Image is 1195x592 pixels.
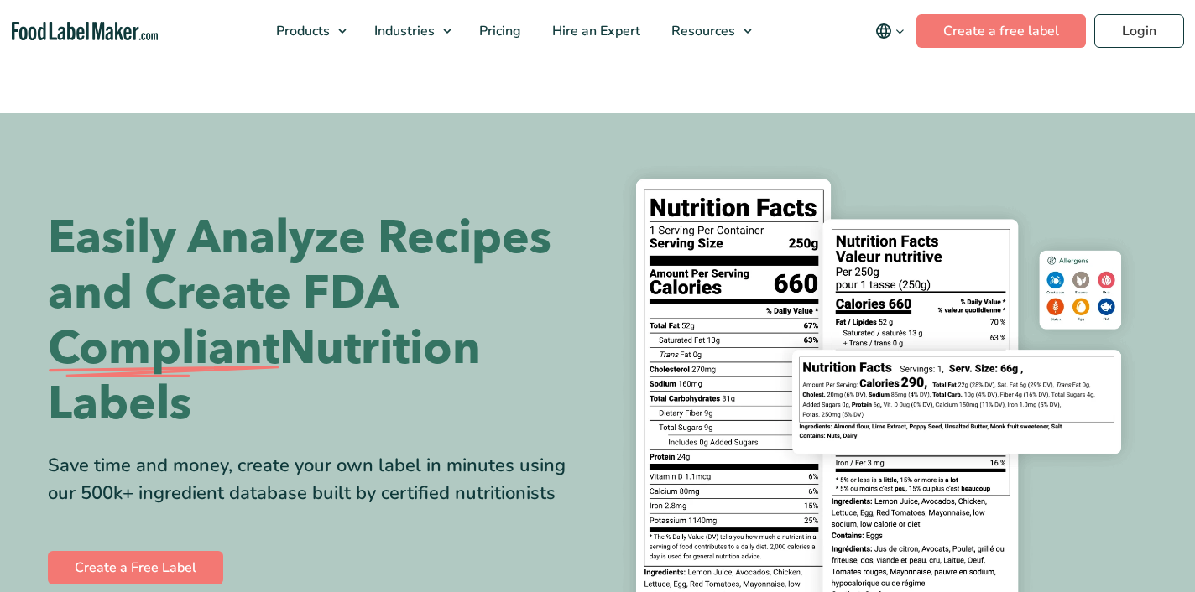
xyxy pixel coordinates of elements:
span: Compliant [48,321,279,376]
span: Industries [369,22,436,40]
h1: Easily Analyze Recipes and Create FDA Nutrition Labels [48,210,585,432]
span: Hire an Expert [547,22,642,40]
a: Create a free label [916,14,1086,48]
a: Create a Free Label [48,551,223,584]
span: Resources [666,22,737,40]
a: Food Label Maker homepage [12,22,159,41]
a: Login [1094,14,1184,48]
div: Save time and money, create your own label in minutes using our 500k+ ingredient database built b... [48,452,585,507]
span: Pricing [474,22,523,40]
span: Products [271,22,331,40]
button: Change language [864,14,916,48]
